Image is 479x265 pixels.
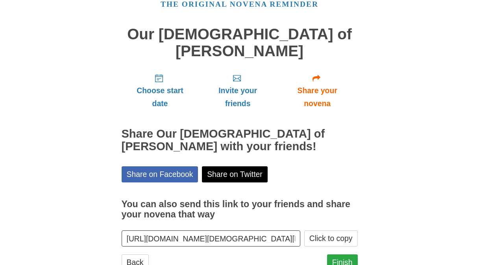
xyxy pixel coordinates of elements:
[206,84,269,110] span: Invite your friends
[122,166,198,182] a: Share on Facebook
[277,67,358,114] a: Share your novena
[122,128,358,153] h2: Share Our [DEMOGRAPHIC_DATA] of [PERSON_NAME] with your friends!
[122,26,358,59] h1: Our [DEMOGRAPHIC_DATA] of [PERSON_NAME]
[198,67,277,114] a: Invite your friends
[122,67,199,114] a: Choose start date
[122,199,358,219] h3: You can also send this link to your friends and share your novena that way
[129,84,191,110] span: Choose start date
[202,166,268,182] a: Share on Twitter
[285,84,350,110] span: Share your novena
[304,230,358,247] button: Click to copy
